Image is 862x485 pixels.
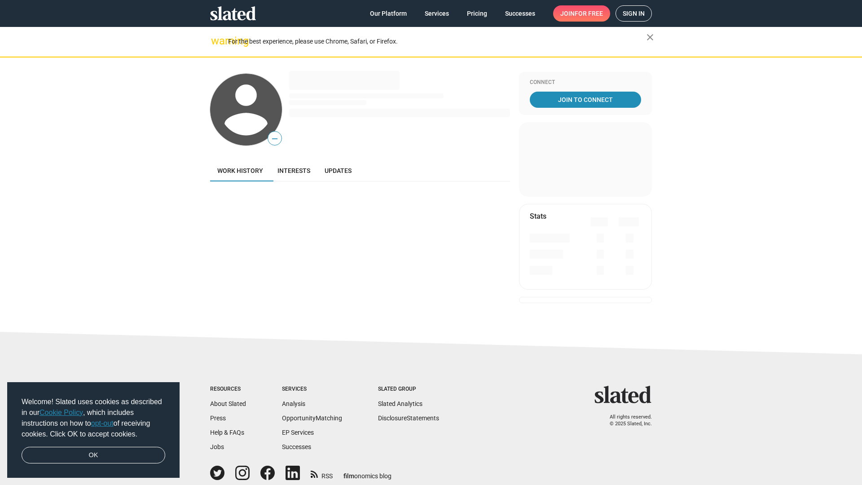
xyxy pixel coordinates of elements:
[467,5,487,22] span: Pricing
[575,5,603,22] span: for free
[22,397,165,440] span: Welcome! Slated uses cookies as described in our , which includes instructions on how to of recei...
[560,5,603,22] span: Join
[210,400,246,407] a: About Slated
[600,414,652,427] p: All rights reserved. © 2025 Slated, Inc.
[270,160,317,181] a: Interests
[378,386,439,393] div: Slated Group
[378,414,439,422] a: DisclosureStatements
[210,160,270,181] a: Work history
[282,429,314,436] a: EP Services
[530,92,641,108] a: Join To Connect
[282,386,342,393] div: Services
[498,5,542,22] a: Successes
[532,92,639,108] span: Join To Connect
[40,409,83,416] a: Cookie Policy
[211,35,222,46] mat-icon: warning
[210,414,226,422] a: Press
[7,382,180,478] div: cookieconsent
[616,5,652,22] a: Sign in
[370,5,407,22] span: Our Platform
[325,167,352,174] span: Updates
[363,5,414,22] a: Our Platform
[210,429,244,436] a: Help & FAQs
[317,160,359,181] a: Updates
[343,465,391,481] a: filmonomics blog
[268,133,281,145] span: —
[217,167,263,174] span: Work history
[645,32,655,43] mat-icon: close
[553,5,610,22] a: Joinfor free
[343,472,354,480] span: film
[425,5,449,22] span: Services
[530,212,546,221] mat-card-title: Stats
[210,386,246,393] div: Resources
[228,35,646,48] div: For the best experience, please use Chrome, Safari, or Firefox.
[530,79,641,86] div: Connect
[460,5,494,22] a: Pricing
[623,6,645,21] span: Sign in
[282,400,305,407] a: Analysis
[282,443,311,450] a: Successes
[277,167,310,174] span: Interests
[210,443,224,450] a: Jobs
[311,467,333,481] a: RSS
[418,5,456,22] a: Services
[378,400,422,407] a: Slated Analytics
[22,447,165,464] a: dismiss cookie message
[282,414,342,422] a: OpportunityMatching
[91,419,114,427] a: opt-out
[505,5,535,22] span: Successes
